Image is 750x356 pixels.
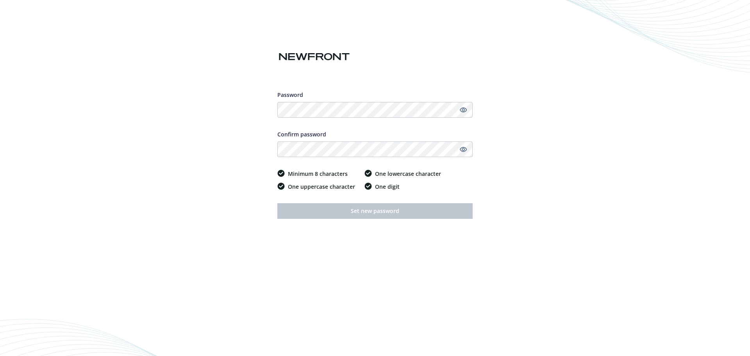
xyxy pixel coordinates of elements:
[288,182,355,191] span: One uppercase character
[351,207,399,215] span: Set new password
[288,170,348,178] span: Minimum 8 characters
[375,182,400,191] span: One digit
[459,145,468,154] a: Show password
[277,131,326,138] span: Confirm password
[375,170,441,178] span: One lowercase character
[277,203,473,219] button: Set new password
[459,105,468,114] a: Show password
[277,50,351,64] img: Newfront logo
[277,91,303,98] span: Password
